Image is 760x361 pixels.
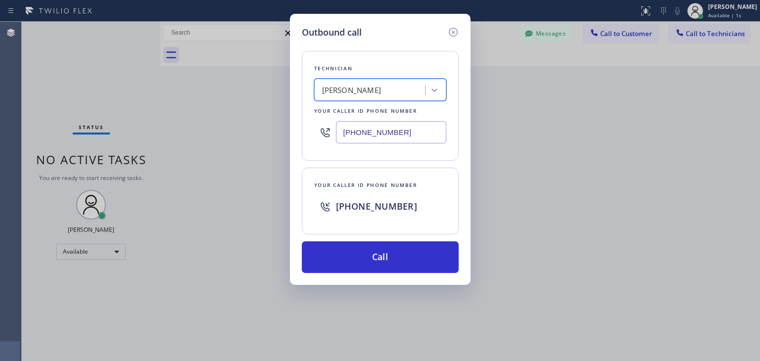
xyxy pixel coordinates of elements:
[314,180,446,190] div: Your caller id phone number
[336,121,446,143] input: (123) 456-7890
[314,63,446,74] div: Technician
[302,241,459,273] button: Call
[322,85,381,96] div: [PERSON_NAME]
[314,106,446,116] div: Your caller id phone number
[336,200,417,212] span: [PHONE_NUMBER]
[302,26,362,39] h5: Outbound call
